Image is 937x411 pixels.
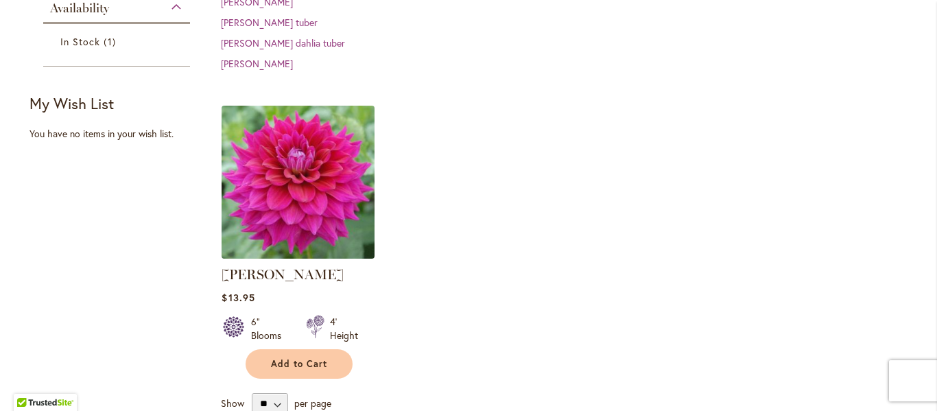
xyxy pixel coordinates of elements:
iframe: Launch Accessibility Center [10,362,49,401]
a: [PERSON_NAME] tuber [221,16,318,29]
div: 6" Blooms [251,315,289,342]
span: Show [221,396,244,409]
a: In Stock 1 [60,34,176,49]
span: per page [294,396,331,409]
a: [PERSON_NAME] [221,57,293,70]
span: Add to Cart [271,358,327,370]
a: CHLOE JANAE [222,248,375,261]
button: Add to Cart [246,349,353,379]
span: In Stock [60,35,100,48]
span: $13.95 [222,291,254,304]
a: [PERSON_NAME] dahlia tuber [221,36,345,49]
div: You have no items in your wish list. [29,127,213,141]
span: Availability [50,1,109,16]
div: 4' Height [330,315,358,342]
span: 1 [104,34,119,49]
strong: My Wish List [29,93,114,113]
img: CHLOE JANAE [218,102,379,262]
a: [PERSON_NAME] [222,266,344,283]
